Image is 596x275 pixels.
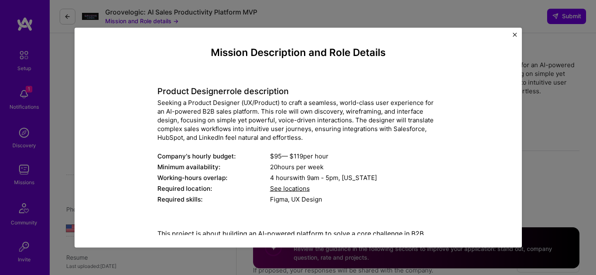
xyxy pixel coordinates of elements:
[157,152,270,161] div: Company's hourly budget:
[270,195,439,204] div: Figma, UX Design
[157,195,270,204] div: Required skills:
[270,163,439,171] div: 20 hours per week
[157,98,439,142] div: Seeking a Product Designer (UX/Product) to craft a seamless, world-class user experience for an A...
[157,86,439,96] h4: Product Designer role description
[157,163,270,171] div: Minimum availability:
[305,174,342,182] span: 9am - 5pm ,
[270,185,310,192] span: See locations
[270,152,439,161] div: $ 95 — $ 119 per hour
[157,173,270,182] div: Working-hours overlap:
[157,46,439,58] h4: Mission Description and Role Details
[157,184,270,193] div: Required location:
[513,32,517,41] button: Close
[270,173,439,182] div: 4 hours with [US_STATE]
